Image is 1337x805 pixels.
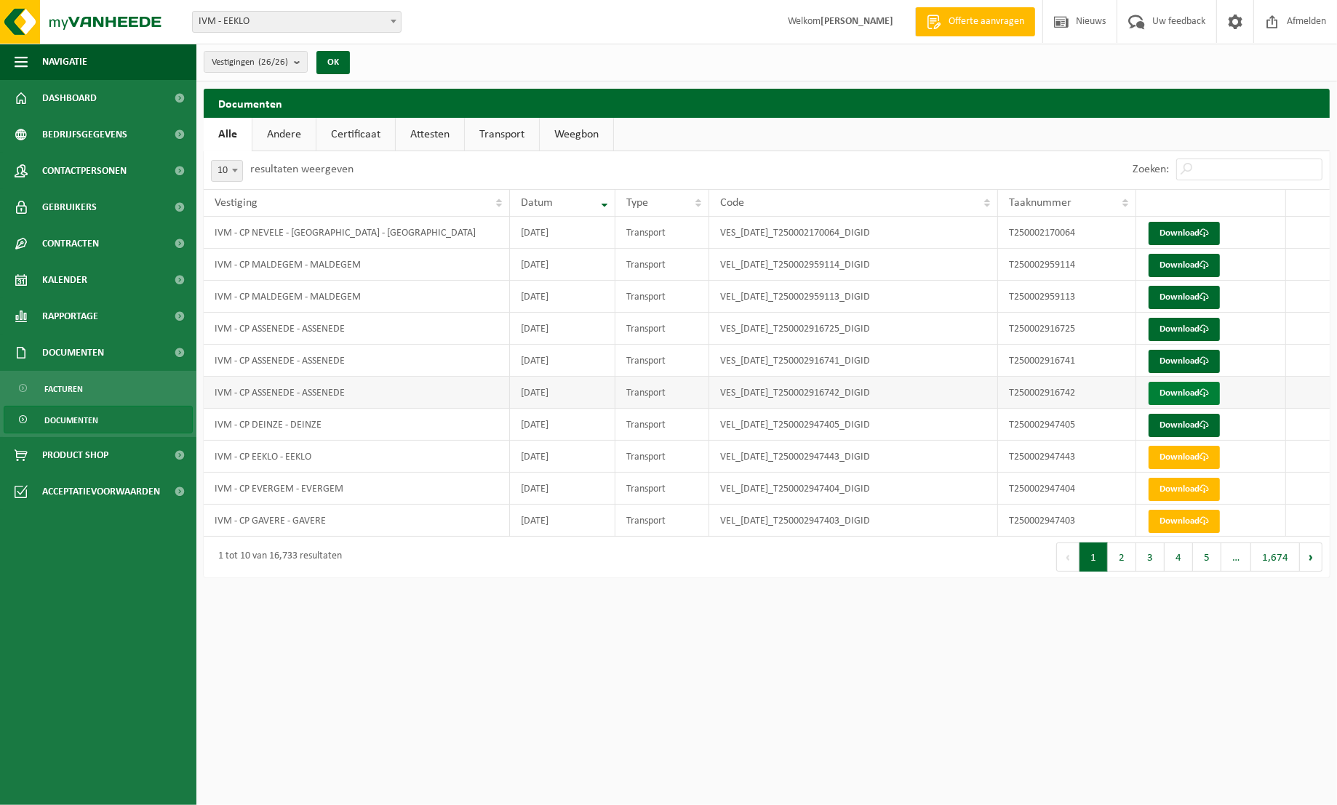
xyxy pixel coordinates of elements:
[998,345,1136,377] td: T250002916741
[510,409,615,441] td: [DATE]
[709,249,998,281] td: VEL_[DATE]_T250002959114_DIGID
[250,164,354,175] label: resultaten weergeven
[204,473,510,505] td: IVM - CP EVERGEM - EVERGEM
[998,313,1136,345] td: T250002916725
[709,409,998,441] td: VEL_[DATE]_T250002947405_DIGID
[615,409,709,441] td: Transport
[945,15,1028,29] span: Offerte aanvragen
[1009,197,1071,209] span: Taaknummer
[4,375,193,402] a: Facturen
[204,249,510,281] td: IVM - CP MALDEGEM - MALDEGEM
[998,409,1136,441] td: T250002947405
[204,345,510,377] td: IVM - CP ASSENEDE - ASSENEDE
[204,217,510,249] td: IVM - CP NEVELE - [GEOGRAPHIC_DATA] - [GEOGRAPHIC_DATA]
[42,116,127,153] span: Bedrijfsgegevens
[615,377,709,409] td: Transport
[1149,382,1220,405] a: Download
[1149,350,1220,373] a: Download
[42,473,160,510] span: Acceptatievoorwaarden
[465,118,539,151] a: Transport
[615,281,709,313] td: Transport
[204,51,308,73] button: Vestigingen(26/26)
[1149,446,1220,469] a: Download
[44,406,98,434] span: Documenten
[204,118,252,151] a: Alle
[709,505,998,537] td: VEL_[DATE]_T250002947403_DIGID
[1193,542,1221,572] button: 5
[1251,542,1300,572] button: 1,674
[510,473,615,505] td: [DATE]
[1221,542,1251,572] span: …
[998,217,1136,249] td: T250002170064
[204,441,510,473] td: IVM - CP EEKLO - EEKLO
[204,281,510,313] td: IVM - CP MALDEGEM - MALDEGEM
[1133,164,1169,176] label: Zoeken:
[1149,478,1220,501] a: Download
[212,161,242,181] span: 10
[1165,542,1193,572] button: 4
[709,345,998,377] td: VES_[DATE]_T250002916741_DIGID
[204,409,510,441] td: IVM - CP DEINZE - DEINZE
[193,12,401,32] span: IVM - EEKLO
[615,217,709,249] td: Transport
[615,345,709,377] td: Transport
[1149,222,1220,245] a: Download
[316,118,395,151] a: Certificaat
[540,118,613,151] a: Weegbon
[1079,542,1108,572] button: 1
[1108,542,1136,572] button: 2
[510,345,615,377] td: [DATE]
[998,505,1136,537] td: T250002947403
[1136,542,1165,572] button: 3
[709,377,998,409] td: VES_[DATE]_T250002916742_DIGID
[42,153,127,189] span: Contactpersonen
[510,441,615,473] td: [DATE]
[998,281,1136,313] td: T250002959113
[510,377,615,409] td: [DATE]
[709,217,998,249] td: VES_[DATE]_T250002170064_DIGID
[998,441,1136,473] td: T250002947443
[615,313,709,345] td: Transport
[821,16,893,27] strong: [PERSON_NAME]
[211,160,243,182] span: 10
[4,406,193,433] a: Documenten
[1149,510,1220,533] a: Download
[709,313,998,345] td: VES_[DATE]_T250002916725_DIGID
[615,473,709,505] td: Transport
[204,505,510,537] td: IVM - CP GAVERE - GAVERE
[204,377,510,409] td: IVM - CP ASSENEDE - ASSENEDE
[1149,414,1220,437] a: Download
[42,189,97,225] span: Gebruikers
[510,217,615,249] td: [DATE]
[42,80,97,116] span: Dashboard
[510,505,615,537] td: [DATE]
[42,262,87,298] span: Kalender
[204,313,510,345] td: IVM - CP ASSENEDE - ASSENEDE
[252,118,316,151] a: Andere
[42,44,87,80] span: Navigatie
[211,544,342,570] div: 1 tot 10 van 16,733 resultaten
[1300,542,1322,572] button: Next
[1149,318,1220,341] a: Download
[510,249,615,281] td: [DATE]
[396,118,464,151] a: Attesten
[510,281,615,313] td: [DATE]
[1149,286,1220,309] a: Download
[215,197,258,209] span: Vestiging
[521,197,553,209] span: Datum
[709,441,998,473] td: VEL_[DATE]_T250002947443_DIGID
[510,313,615,345] td: [DATE]
[192,11,402,33] span: IVM - EEKLO
[615,505,709,537] td: Transport
[1056,542,1079,572] button: Previous
[316,51,350,74] button: OK
[998,249,1136,281] td: T250002959114
[42,335,104,371] span: Documenten
[998,473,1136,505] td: T250002947404
[42,225,99,262] span: Contracten
[42,437,108,473] span: Product Shop
[720,197,744,209] span: Code
[709,281,998,313] td: VEL_[DATE]_T250002959113_DIGID
[212,52,288,73] span: Vestigingen
[709,473,998,505] td: VEL_[DATE]_T250002947404_DIGID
